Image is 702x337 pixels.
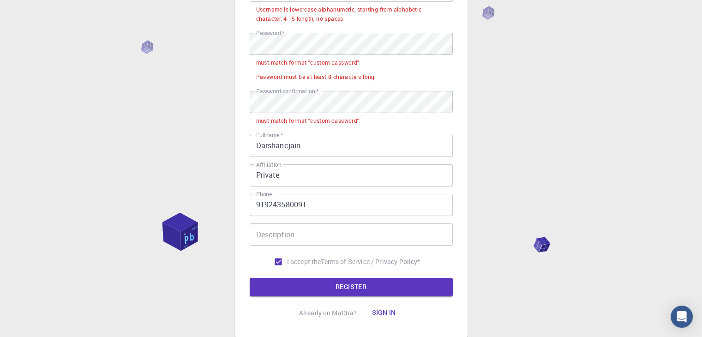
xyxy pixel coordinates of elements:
button: Sign in [364,304,403,322]
div: Username is lowercase alphanumeric, starting from alphabetic character, 4-15 length, no spaces [256,5,446,24]
label: Fullname [256,131,283,139]
p: Terms of Service / Privacy Policy * [321,257,420,266]
span: I accept the [287,257,321,266]
label: Password confirmation [256,87,318,95]
a: Terms of Service / Privacy Policy* [321,257,420,266]
label: Affiliation [256,161,281,168]
div: must match format "custom-password" [256,116,360,126]
div: must match format "custom-password" [256,58,360,67]
div: Open Intercom Messenger [671,306,693,328]
p: Already on Mat3ra? [299,308,357,318]
label: Phone [256,190,272,198]
label: Password [256,29,284,37]
div: Password must be at least 8 characters long [256,72,375,82]
button: REGISTER [250,278,453,296]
